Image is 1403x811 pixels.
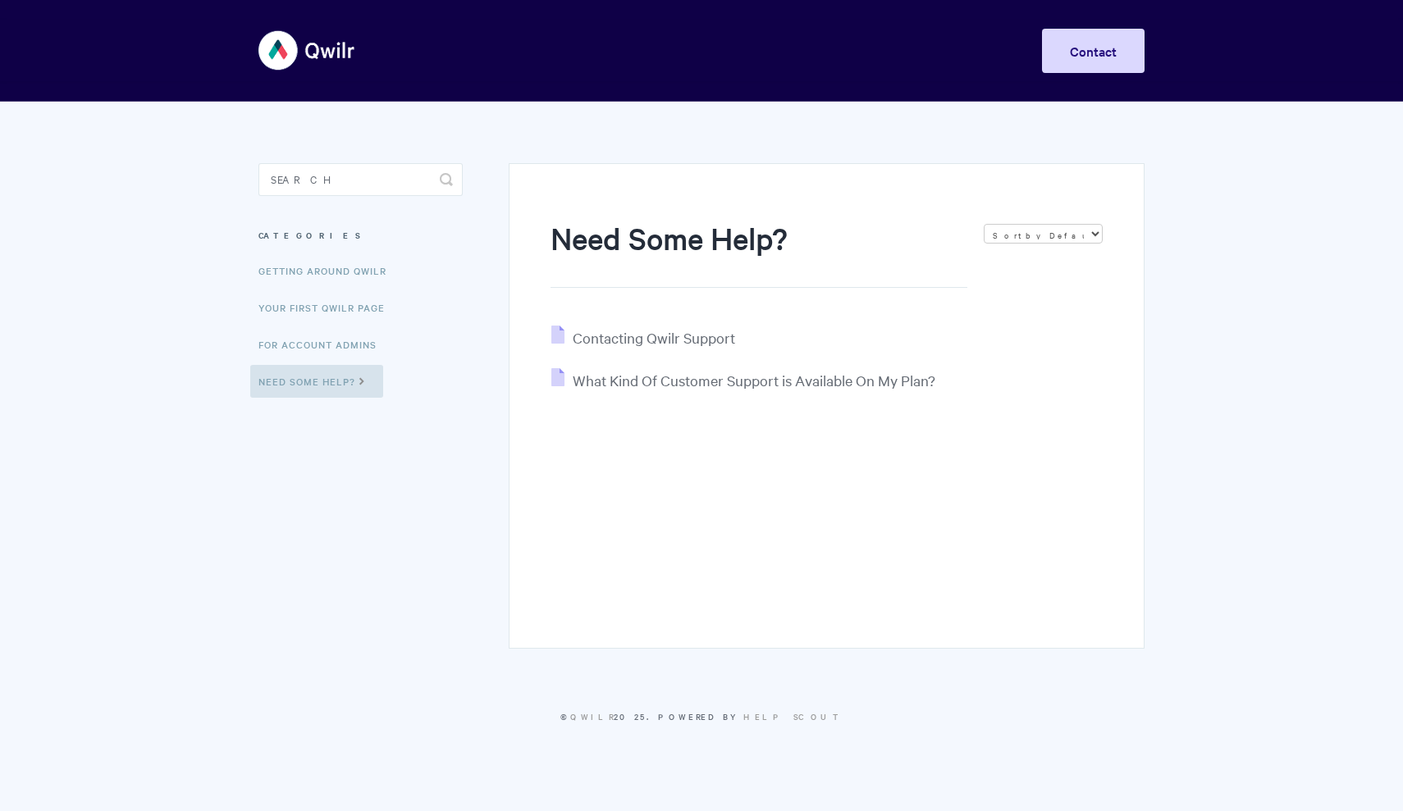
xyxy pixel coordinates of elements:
img: Qwilr Help Center [258,20,356,81]
a: What Kind Of Customer Support is Available On My Plan? [551,371,935,390]
select: Page reloads on selection [984,224,1103,244]
h3: Categories [258,221,463,250]
a: Contacting Qwilr Support [551,328,735,347]
a: Your First Qwilr Page [258,291,397,324]
a: Qwilr [570,710,614,722]
span: What Kind Of Customer Support is Available On My Plan? [573,371,935,390]
p: © 2025. [258,709,1145,724]
a: Need Some Help? [250,365,383,398]
a: Contact [1042,29,1145,73]
span: Powered by [658,710,843,722]
a: For Account Admins [258,328,389,361]
a: Getting Around Qwilr [258,254,399,287]
input: Search [258,163,463,196]
span: Contacting Qwilr Support [573,328,735,347]
a: Help Scout [743,710,843,722]
h1: Need Some Help? [551,217,967,288]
